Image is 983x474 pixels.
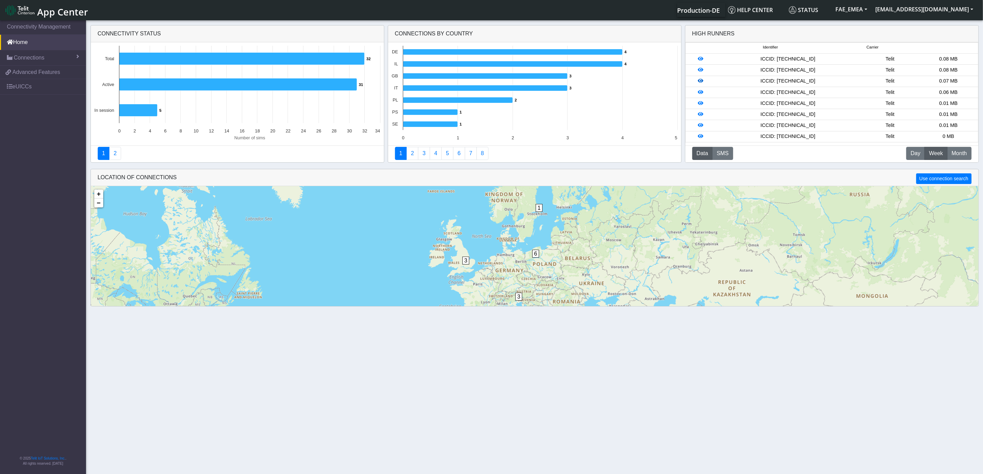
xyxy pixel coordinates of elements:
text: IL [394,61,398,66]
span: Day [911,149,920,158]
text: 14 [224,128,229,133]
span: Identifier [763,44,778,50]
nav: Summary paging [395,147,674,160]
text: In session [94,108,114,113]
a: Carrier [406,147,418,160]
div: Telit [861,111,919,118]
text: 24 [301,128,306,133]
img: logo-telit-cinterion-gw-new.png [6,5,34,16]
span: Month [952,149,967,158]
div: ICCID: [TECHNICAL_ID] [715,55,861,63]
button: Month [947,147,971,160]
a: Zoom out [94,198,103,207]
div: 0.08 MB [919,66,978,74]
span: Advanced Features [12,68,60,76]
img: status.svg [789,6,797,14]
div: ICCID: [TECHNICAL_ID] [715,77,861,85]
text: GB [392,73,398,78]
button: Week [925,147,948,160]
button: Day [906,147,925,160]
text: 12 [209,128,214,133]
text: 31 [359,83,363,87]
text: 4 [149,128,151,133]
text: Total [105,56,114,61]
text: 22 [286,128,290,133]
div: LOCATION OF CONNECTIONS [91,169,979,186]
div: ICCID: [TECHNICAL_ID] [715,100,861,107]
div: High Runners [692,30,735,38]
div: ICCID: [TECHNICAL_ID] [715,122,861,129]
div: Telit [861,89,919,96]
img: knowledge.svg [728,6,736,14]
div: ICCID: [TECHNICAL_ID] [715,66,861,74]
text: 8 [179,128,182,133]
div: Connections By Country [388,25,681,42]
span: Help center [728,6,773,14]
span: App Center [37,6,88,18]
div: ICCID: [TECHNICAL_ID] [715,111,861,118]
a: 14 Days Trend [453,147,465,160]
span: Status [789,6,819,14]
a: Telit IoT Solutions, Inc. [31,456,65,460]
a: Connections By Country [395,147,407,160]
text: 1 [460,110,462,114]
span: Connections [14,54,44,62]
text: Active [102,82,114,87]
text: 18 [255,128,260,133]
text: 2 [512,135,514,140]
a: Connectivity status [98,147,110,160]
text: 0 [402,135,404,140]
a: Not Connected for 30 days [477,147,489,160]
text: 1 [457,135,459,140]
a: App Center [6,3,87,18]
div: 0.07 MB [919,77,978,85]
text: 2 [515,98,517,102]
span: 6 [532,250,539,258]
span: 3 [515,293,523,301]
div: 0 MB [919,133,978,140]
text: 4 [624,62,627,66]
div: Telit [861,77,919,85]
text: 3 [566,135,569,140]
text: PL [393,97,398,103]
a: Zoom in [94,190,103,198]
div: ICCID: [TECHNICAL_ID] [715,133,861,140]
a: Status [786,3,832,17]
text: 1 [460,122,462,126]
div: 0.01 MB [919,100,978,107]
span: Carrier [867,44,879,50]
text: 32 [366,57,371,61]
text: DE [392,49,398,54]
text: 28 [332,128,336,133]
div: Telit [861,133,919,140]
text: SE [392,121,398,127]
div: 1 [536,204,543,225]
text: 10 [193,128,198,133]
button: FAE_EMEA [832,3,872,15]
text: 5 [675,135,677,140]
a: Zero Session [465,147,477,160]
text: PS [392,109,398,115]
div: Telit [861,66,919,74]
text: 0 [118,128,120,133]
text: 32 [362,128,367,133]
text: 30 [347,128,352,133]
text: 26 [316,128,321,133]
button: [EMAIL_ADDRESS][DOMAIN_NAME] [872,3,977,15]
span: Production-DE [677,6,720,14]
text: 6 [164,128,167,133]
a: Your current platform instance [677,3,720,17]
text: 5 [159,108,161,112]
div: ICCID: [TECHNICAL_ID] [715,89,861,96]
div: Telit [861,122,919,129]
span: Week [929,149,943,158]
text: 16 [239,128,244,133]
div: Telit [861,100,919,107]
div: 0.06 MB [919,89,978,96]
div: 0.08 MB [919,55,978,63]
a: Connections By Carrier [430,147,442,160]
button: Use connection search [916,173,971,184]
text: Number of sims [234,135,265,140]
a: Help center [725,3,786,17]
span: 3 [462,257,470,265]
